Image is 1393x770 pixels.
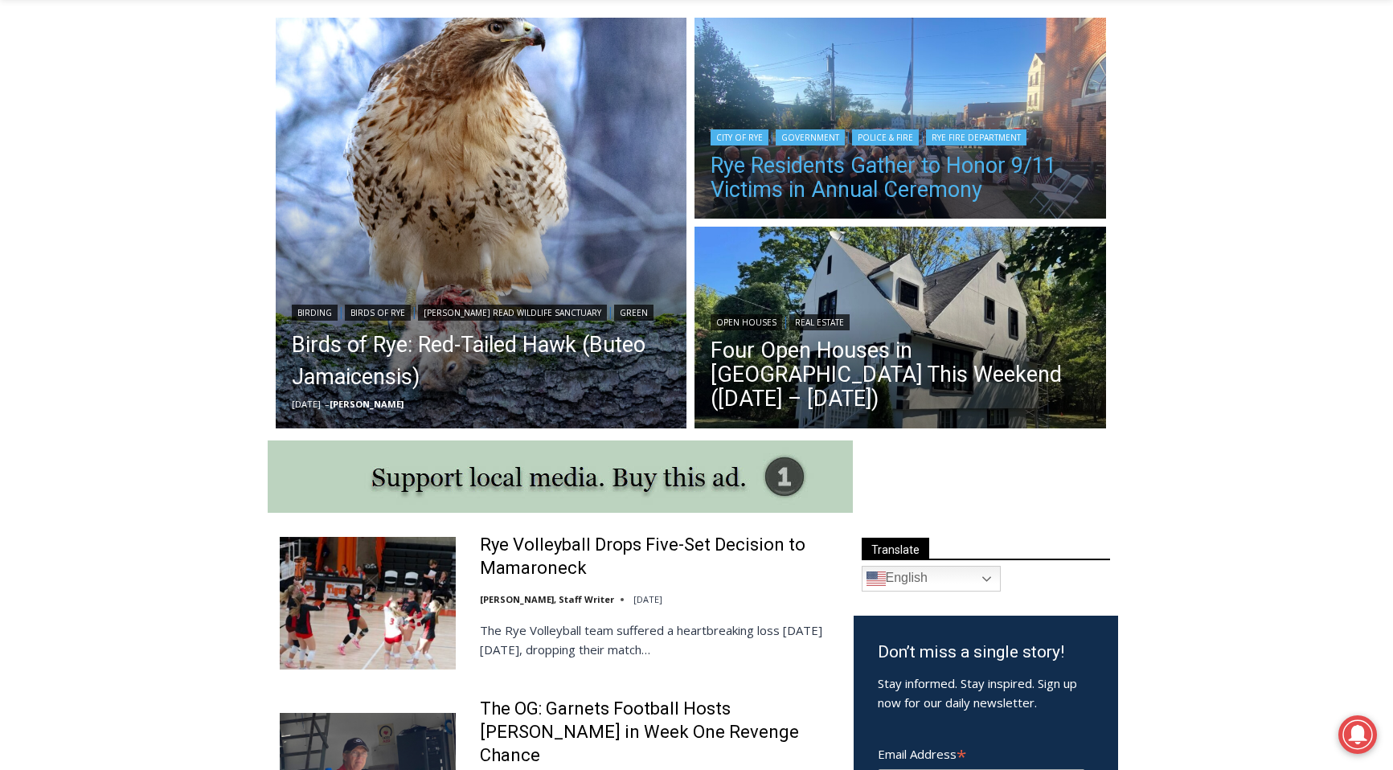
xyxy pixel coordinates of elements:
[862,566,1001,592] a: English
[776,129,845,145] a: Government
[387,156,779,200] a: Intern @ [DOMAIN_NAME]
[1,162,162,200] a: Open Tues. - Sun. [PHONE_NUMBER]
[188,136,195,152] div: 6
[169,136,176,152] div: 3
[480,593,614,605] a: [PERSON_NAME], Staff Writer
[694,227,1106,432] a: Read More Four Open Houses in Rye This Weekend (September 13 – 14)
[420,160,745,196] span: Intern @ [DOMAIN_NAME]
[480,621,833,659] p: The Rye Volleyball team suffered a heartbreaking loss [DATE][DATE], dropping their match…
[711,129,768,145] a: City of Rye
[852,129,919,145] a: Police & Fire
[1,160,240,200] a: [PERSON_NAME] Read Sanctuary Fall Fest: [DATE]
[711,314,782,330] a: Open Houses
[268,440,853,513] img: support local media, buy this ad
[13,162,214,199] h4: [PERSON_NAME] Read Sanctuary Fall Fest: [DATE]
[694,227,1106,432] img: 506 Midland Avenue, Rye
[878,640,1094,666] h3: Don’t miss a single story!
[280,537,456,669] img: Rye Volleyball Drops Five-Set Decision to Mamaroneck
[711,154,1090,202] a: Rye Residents Gather to Honor 9/11 Victims in Annual Ceremony
[614,305,653,321] a: Green
[345,305,411,321] a: Birds of Rye
[406,1,760,156] div: Apply Now <> summer and RHS senior internships available
[276,18,687,429] img: (PHOTO: Red-Tailed Hawk (Buteo Jamaicensis) at the Edith G. Read Wildlife Sanctuary in Rye, New Y...
[711,126,1090,145] div: | | |
[480,698,833,767] a: The OG: Garnets Football Hosts [PERSON_NAME] in Week One Revenge Chance
[5,166,158,227] span: Open Tues. - Sun. [PHONE_NUMBER]
[878,738,1085,767] label: Email Address
[694,18,1106,223] a: Read More Rye Residents Gather to Honor 9/11 Victims in Annual Ceremony
[694,18,1106,223] img: (PHOTO: The City of Rye's annual September 11th Commemoration Ceremony on Thursday, September 11,...
[711,338,1090,411] a: Four Open Houses in [GEOGRAPHIC_DATA] This Weekend ([DATE] – [DATE])
[711,311,1090,330] div: |
[862,538,929,559] span: Translate
[292,398,321,410] time: [DATE]
[480,534,833,580] a: Rye Volleyball Drops Five-Set Decision to Mamaroneck
[292,329,671,393] a: Birds of Rye: Red-Tailed Hawk (Buteo Jamaicensis)
[292,301,671,321] div: | | |
[292,305,338,321] a: Birding
[169,47,229,132] div: Face Painting
[276,18,687,429] a: Read More Birds of Rye: Red-Tailed Hawk (Buteo Jamaicensis)
[166,100,236,192] div: "Chef [PERSON_NAME] omakase menu is nirvana for lovers of great Japanese food."
[867,569,886,588] img: en
[180,136,184,152] div: /
[418,305,607,321] a: [PERSON_NAME] Read Wildlife Sanctuary
[878,674,1094,712] p: Stay informed. Stay inspired. Sign up now for our daily newsletter.
[926,129,1026,145] a: Rye Fire Department
[633,593,662,605] time: [DATE]
[789,314,850,330] a: Real Estate
[330,398,404,410] a: [PERSON_NAME]
[325,398,330,410] span: –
